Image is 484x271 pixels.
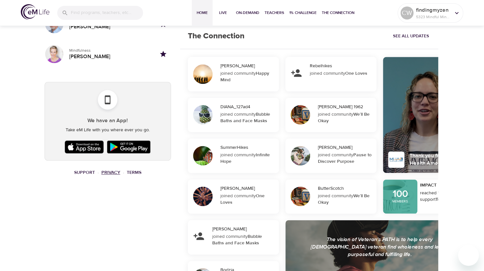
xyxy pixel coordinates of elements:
[212,226,276,232] div: [PERSON_NAME]
[416,6,451,14] p: findingmyzen
[63,139,105,155] img: Apple App Store
[220,71,269,83] strong: Happy Mind
[194,9,210,16] span: Home
[318,193,372,206] div: joined community
[289,9,317,16] span: 1% Challenge
[45,44,64,64] button: Profile for Kelly Barron
[220,193,275,206] div: joined community
[392,199,408,204] p: Members
[215,9,231,16] span: Live
[391,31,430,41] a: See All Updates
[318,111,372,124] div: joined community
[416,14,451,20] p: 5323 Mindful Minutes
[101,170,120,175] a: Privacy
[220,152,270,164] strong: Infinite Hope
[220,111,270,124] strong: Bubble Baths and Face Masks
[69,23,150,30] h5: [PERSON_NAME]
[318,152,372,164] strong: Pause to Discover Purpose
[400,6,413,19] div: CW
[318,185,374,192] div: ButterScotch
[71,6,143,20] input: Find programs, teachers, etc...
[74,170,95,175] a: Support
[308,236,451,258] div: The vision of Veteran’s PATH is to help every [DEMOGRAPHIC_DATA] veteran find wholeness and lead ...
[318,104,374,110] div: [PERSON_NAME] 1962
[220,193,265,205] strong: One Loves
[50,127,165,134] p: Take eM Life with you where ever you go.
[322,9,354,16] span: The Connection
[310,63,374,69] div: Rebelhikes
[180,24,252,49] h2: The Connection
[345,71,367,76] strong: One Loves
[220,70,275,83] div: joined community
[105,139,152,155] img: Google Play Store
[318,111,370,124] strong: We’ll Be Okay
[69,53,150,60] h5: [PERSON_NAME]
[220,185,276,192] div: [PERSON_NAME]
[265,9,284,16] span: Teachers
[45,168,171,177] nav: breadcrumb
[212,234,262,246] strong: Bubble Baths and Face Masks
[212,233,275,246] div: joined community
[458,245,479,266] iframe: Button to launch messaging window
[236,9,259,16] span: On-Demand
[123,168,124,177] li: ·
[393,32,429,40] span: See All Updates
[310,70,372,77] div: joined community
[420,182,471,188] div: IMPACT
[318,193,370,205] strong: We’ll Be Okay
[392,189,408,199] p: 100
[127,170,141,175] a: Terms
[220,152,275,165] div: joined community
[50,117,165,124] h5: We have an App!
[420,190,471,203] div: reached 100 members to support
[98,168,99,177] li: ·
[318,144,374,151] div: [PERSON_NAME]
[220,104,276,110] div: DIANA_127ad4
[220,144,276,151] div: SummerHikes
[21,4,49,19] img: logo
[69,47,150,53] p: Mindfulness
[220,63,276,69] div: [PERSON_NAME]
[220,111,275,124] div: joined community
[318,152,372,165] div: joined community
[410,152,469,167] div: Thank you from Mental Health America.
